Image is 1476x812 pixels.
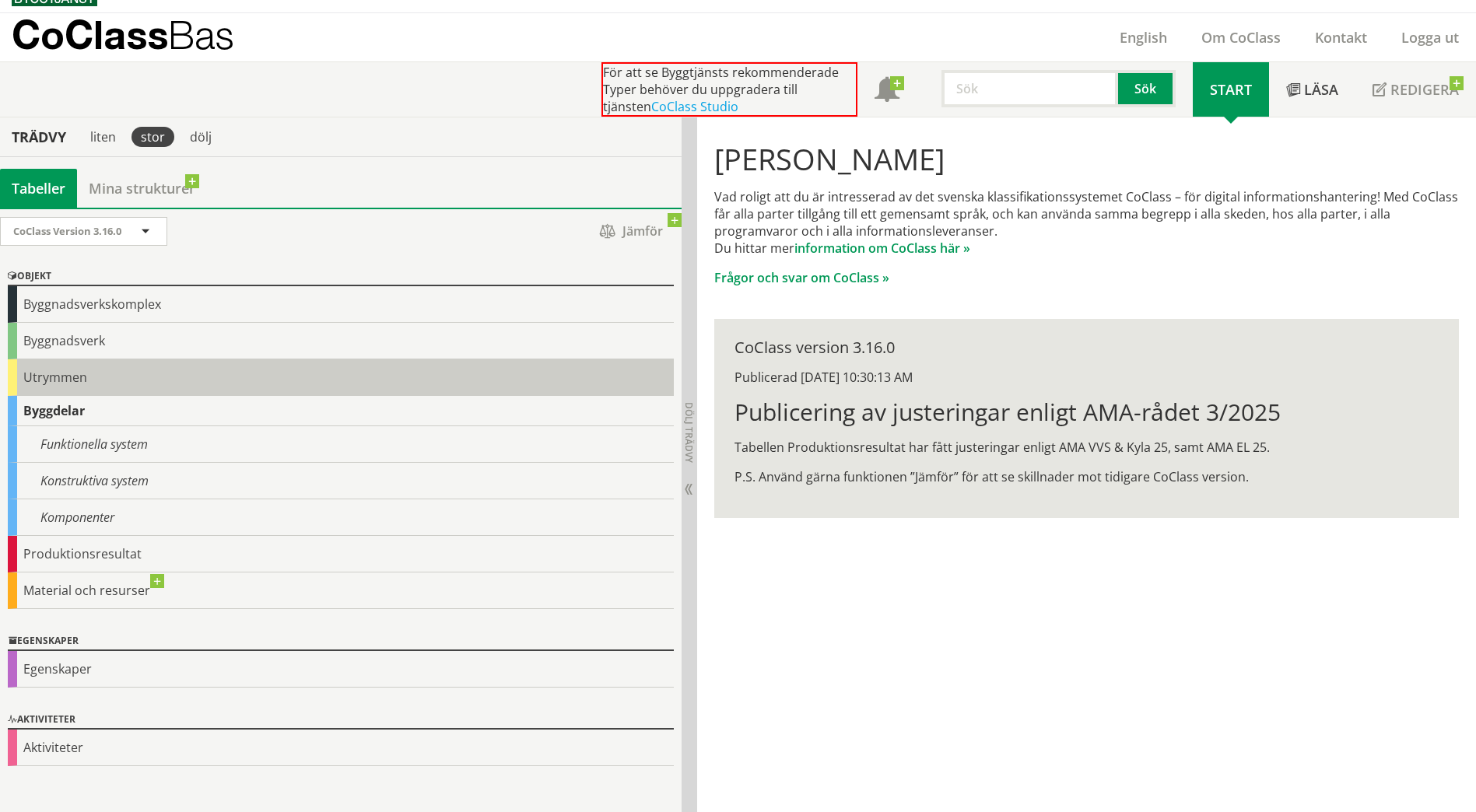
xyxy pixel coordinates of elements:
p: Vad roligt att du är intresserad av det svenska klassifikationssystemet CoClass – för digital inf... [714,188,1459,257]
a: Frågor och svar om CoClass » [714,269,889,286]
div: Utrymmen [8,359,674,396]
div: Konstruktiva system [8,463,674,499]
span: Jämför [584,218,678,245]
input: Sök [941,70,1118,107]
div: Byggdelar [8,396,674,426]
div: Produktionsresultat [8,536,674,572]
div: Aktiviteter [8,730,674,766]
div: CoClass version 3.16.0 [734,339,1439,356]
div: Objekt [8,268,674,286]
div: stor [131,127,174,147]
h1: Publicering av justeringar enligt AMA-rådet 3/2025 [734,398,1439,426]
div: Komponenter [8,499,674,536]
div: Egenskaper [8,651,674,688]
div: liten [81,127,125,147]
div: Aktiviteter [8,711,674,730]
span: Dölj trädvy [682,402,696,463]
a: information om CoClass här » [794,240,970,257]
div: Byggnadsverk [8,323,674,359]
div: Funktionella system [8,426,674,463]
div: dölj [181,127,221,147]
button: Sök [1118,70,1176,107]
span: Notifikationer [875,79,899,103]
div: Publicerad [DATE] 10:30:13 AM [734,369,1439,386]
p: P.S. Använd gärna funktionen ”Jämför” för att se skillnader mot tidigare CoClass version. [734,468,1439,485]
h1: [PERSON_NAME] [714,142,1459,176]
a: Om CoClass [1184,28,1298,47]
a: CoClassBas [12,13,268,61]
span: Läsa [1304,80,1338,99]
a: Logga ut [1384,28,1476,47]
a: Kontakt [1298,28,1384,47]
span: CoClass Version 3.16.0 [13,224,121,238]
p: Tabellen Produktionsresultat har fått justeringar enligt AMA VVS & Kyla 25, samt AMA EL 25. [734,439,1439,456]
a: CoClass Studio [651,98,738,115]
a: Mina strukturer [77,169,207,208]
a: Start [1193,62,1269,117]
a: Läsa [1269,62,1355,117]
div: Trädvy [3,128,75,145]
div: Material och resurser [8,572,674,609]
span: Bas [168,12,234,58]
span: Start [1210,80,1252,99]
p: CoClass [12,26,234,44]
a: English [1103,28,1184,47]
span: Redigera [1390,80,1459,99]
a: Redigera [1355,62,1476,117]
div: Byggnadsverkskomplex [8,286,674,323]
div: Egenskaper [8,632,674,651]
div: För att se Byggtjänsts rekommenderade Typer behöver du uppgradera till tjänsten [601,62,857,117]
